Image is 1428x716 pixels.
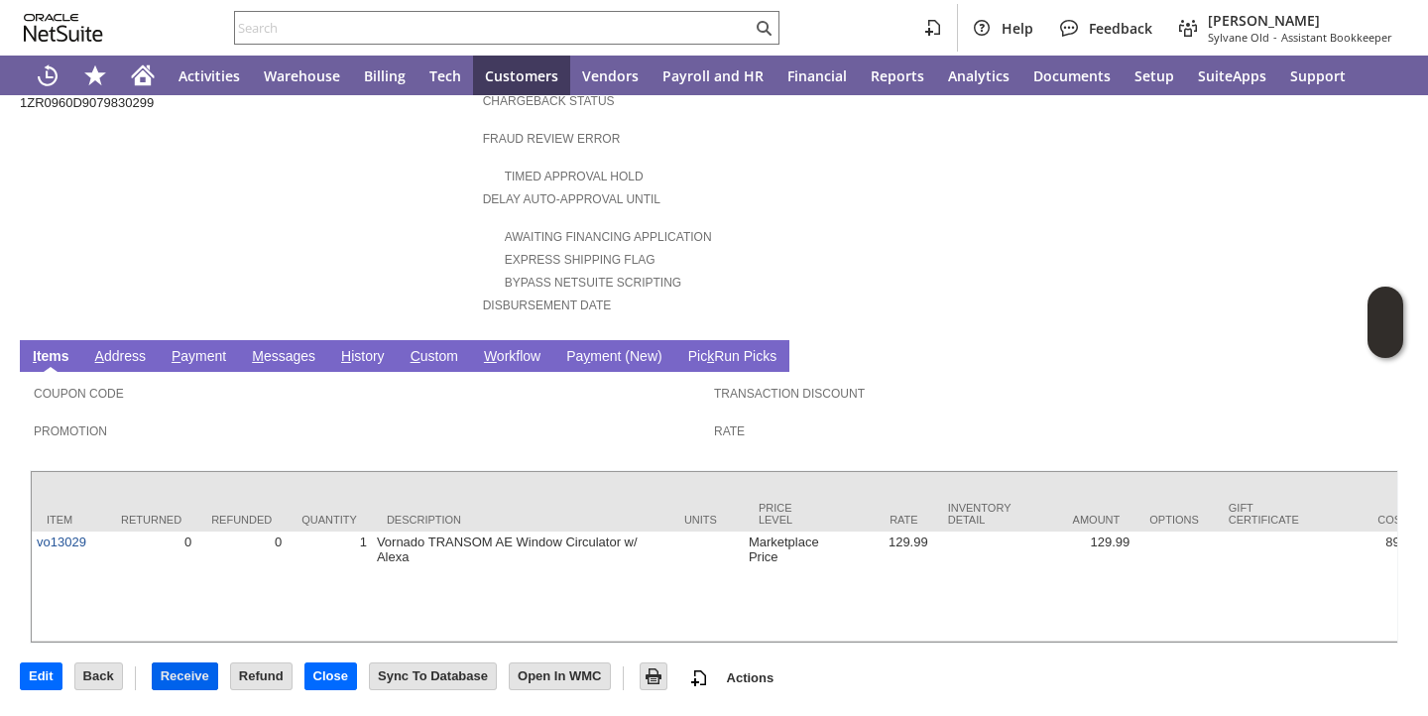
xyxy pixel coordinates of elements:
[20,95,154,111] span: 1ZR0960D9079830299
[1281,30,1392,45] span: Assistant Bookkeeper
[707,348,714,364] span: k
[34,387,124,401] a: Coupon Code
[211,514,272,526] div: Refunded
[839,514,918,526] div: Rate
[167,56,252,95] a: Activities
[752,16,775,40] svg: Search
[301,514,357,526] div: Quantity
[859,56,936,95] a: Reports
[370,663,496,689] input: Sync To Database
[1314,532,1423,642] td: 89.70
[662,66,764,85] span: Payroll and HR
[684,514,729,526] div: Units
[1134,66,1174,85] span: Setup
[1089,19,1152,38] span: Feedback
[1025,532,1134,642] td: 129.99
[252,56,352,95] a: Warehouse
[75,663,122,689] input: Back
[153,663,217,689] input: Receive
[871,66,924,85] span: Reports
[1278,56,1358,95] a: Support
[1208,30,1269,45] span: Sylvane Old
[33,348,37,364] span: I
[417,56,473,95] a: Tech
[34,424,107,438] a: Promotion
[167,348,231,367] a: Payment
[483,132,621,146] a: Fraud Review Error
[364,66,406,85] span: Billing
[824,532,933,642] td: 129.99
[479,348,545,367] a: Workflow
[231,663,292,689] input: Refund
[510,663,610,689] input: Open In WMC
[1040,514,1120,526] div: Amount
[287,532,372,642] td: 1
[387,514,654,526] div: Description
[641,663,666,689] input: Print
[1368,287,1403,358] iframe: Click here to launch Oracle Guided Learning Help Panel
[473,56,570,95] a: Customers
[1229,502,1299,526] div: Gift Certificate
[305,663,356,689] input: Close
[948,66,1010,85] span: Analytics
[1021,56,1123,95] a: Documents
[235,16,752,40] input: Search
[505,170,644,183] a: Timed Approval Hold
[1033,66,1111,85] span: Documents
[131,63,155,87] svg: Home
[24,56,71,95] a: Recent Records
[1208,11,1392,30] span: [PERSON_NAME]
[505,230,712,244] a: Awaiting Financing Application
[372,532,669,642] td: Vornado TRANSOM AE Window Circulator w/ Alexa
[1198,66,1266,85] span: SuiteApps
[483,94,615,108] a: Chargeback Status
[352,56,417,95] a: Billing
[583,348,590,364] span: y
[483,192,660,206] a: Delay Auto-Approval Until
[47,514,91,526] div: Item
[121,514,181,526] div: Returned
[247,348,320,367] a: Messages
[411,348,420,364] span: C
[787,66,847,85] span: Financial
[36,63,59,87] svg: Recent Records
[196,532,287,642] td: 0
[687,666,711,690] img: add-record.svg
[95,348,104,364] span: A
[1290,66,1346,85] span: Support
[570,56,651,95] a: Vendors
[336,348,390,367] a: History
[505,276,681,290] a: Bypass NetSuite Scripting
[429,66,461,85] span: Tech
[83,63,107,87] svg: Shortcuts
[252,348,264,364] span: M
[119,56,167,95] a: Home
[714,424,745,438] a: Rate
[21,663,61,689] input: Edit
[561,348,666,367] a: Payment (New)
[264,66,340,85] span: Warehouse
[1329,514,1408,526] div: Cost
[948,502,1011,526] div: Inventory Detail
[37,535,86,549] a: vo13029
[505,253,655,267] a: Express Shipping Flag
[1123,56,1186,95] a: Setup
[28,348,74,367] a: Items
[642,664,665,688] img: Print
[775,56,859,95] a: Financial
[90,348,151,367] a: Address
[483,298,612,312] a: Disbursement Date
[485,66,558,85] span: Customers
[71,56,119,95] div: Shortcuts
[744,532,824,642] td: Marketplace Price
[719,670,782,685] a: Actions
[341,348,351,364] span: H
[1002,19,1033,38] span: Help
[582,66,639,85] span: Vendors
[1149,514,1199,526] div: Options
[1273,30,1277,45] span: -
[178,66,240,85] span: Activities
[759,502,809,526] div: Price Level
[1186,56,1278,95] a: SuiteApps
[106,532,196,642] td: 0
